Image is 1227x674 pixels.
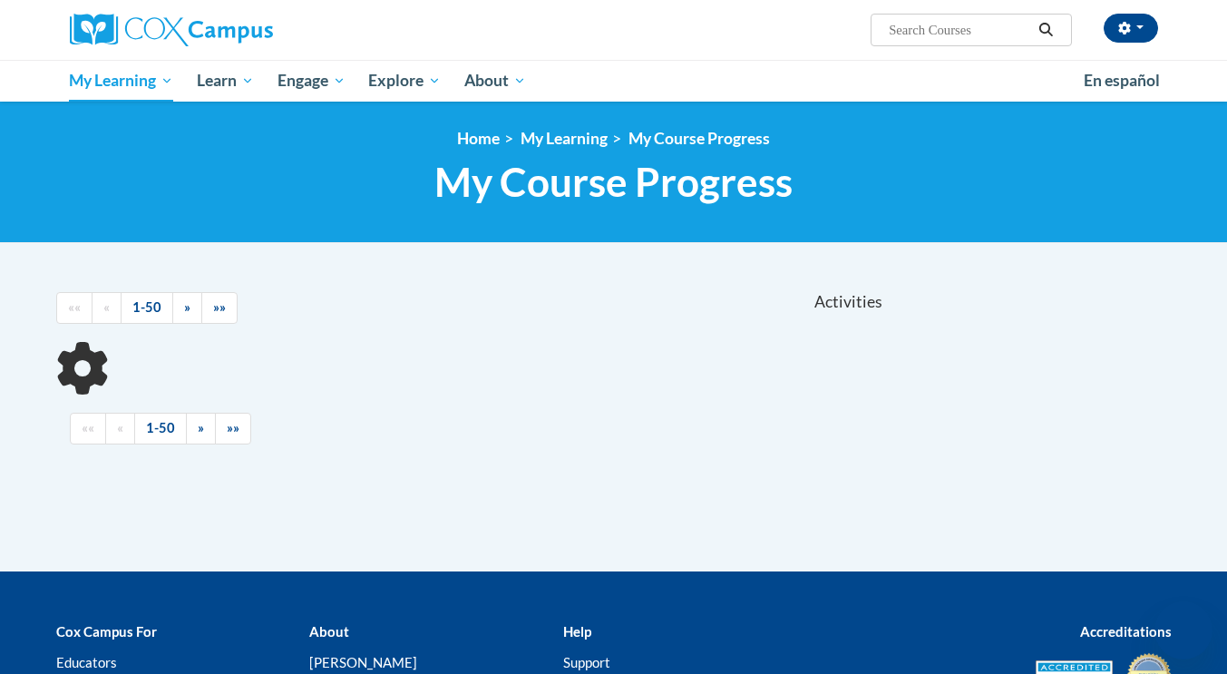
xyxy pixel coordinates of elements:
[184,299,190,315] span: »
[1032,19,1059,41] button: Search
[563,623,591,640] b: Help
[453,60,538,102] a: About
[103,299,110,315] span: «
[186,413,216,444] a: Next
[215,413,251,444] a: End
[198,420,204,435] span: »
[266,60,357,102] a: Engage
[56,292,93,324] a: Begining
[43,60,1185,102] div: Main menu
[278,70,346,92] span: Engage
[1104,14,1158,43] button: Account Settings
[69,70,173,92] span: My Learning
[172,292,202,324] a: Next
[464,70,526,92] span: About
[197,70,254,92] span: Learn
[185,60,266,102] a: Learn
[70,413,106,444] a: Begining
[434,158,793,206] span: My Course Progress
[70,14,273,46] img: Cox Campus
[70,14,414,46] a: Cox Campus
[368,70,441,92] span: Explore
[309,623,349,640] b: About
[563,654,610,670] a: Support
[68,299,81,315] span: ««
[814,292,882,312] span: Activities
[887,19,1032,41] input: Search Courses
[58,60,186,102] a: My Learning
[82,420,94,435] span: ««
[134,413,187,444] a: 1-50
[1084,71,1160,90] span: En español
[92,292,122,324] a: Previous
[121,292,173,324] a: 1-50
[628,129,770,148] a: My Course Progress
[117,420,123,435] span: «
[457,129,500,148] a: Home
[1154,601,1212,659] iframe: Button to launch messaging window
[521,129,608,148] a: My Learning
[56,654,117,670] a: Educators
[356,60,453,102] a: Explore
[1080,623,1172,640] b: Accreditations
[201,292,238,324] a: End
[105,413,135,444] a: Previous
[213,299,226,315] span: »»
[1072,62,1172,100] a: En español
[56,623,157,640] b: Cox Campus For
[227,420,239,435] span: »»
